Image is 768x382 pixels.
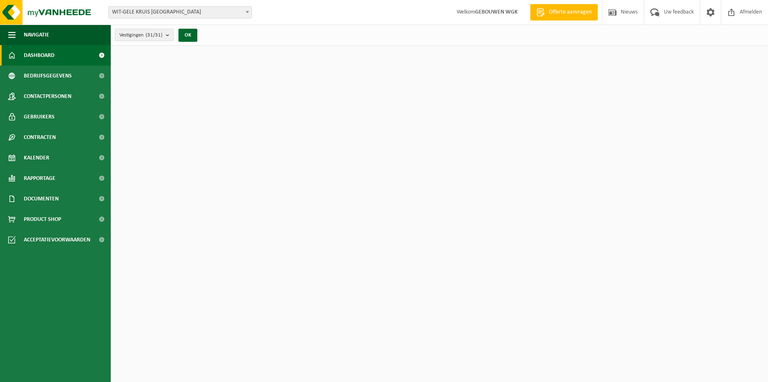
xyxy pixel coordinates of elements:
[24,25,49,45] span: Navigatie
[24,127,56,148] span: Contracten
[115,29,174,41] button: Vestigingen(31/31)
[146,32,162,38] count: (31/31)
[24,107,55,127] span: Gebruikers
[530,4,598,20] a: Offerte aanvragen
[24,86,71,107] span: Contactpersonen
[24,66,72,86] span: Bedrijfsgegevens
[24,148,49,168] span: Kalender
[547,8,594,16] span: Offerte aanvragen
[24,45,55,66] span: Dashboard
[475,9,518,15] strong: GEBOUWEN WGK
[24,230,90,250] span: Acceptatievoorwaarden
[24,209,61,230] span: Product Shop
[108,6,252,18] span: WIT-GELE KRUIS OOST-VLAANDEREN
[24,189,59,209] span: Documenten
[109,7,251,18] span: WIT-GELE KRUIS OOST-VLAANDEREN
[24,168,55,189] span: Rapportage
[178,29,197,42] button: OK
[119,29,162,41] span: Vestigingen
